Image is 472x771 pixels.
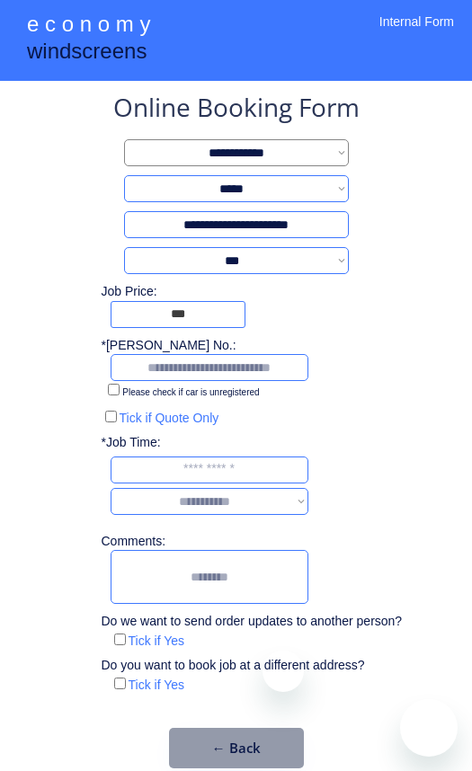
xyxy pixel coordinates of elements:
label: Tick if Yes [129,634,185,648]
label: Please check if car is unregistered [122,387,259,397]
div: Do you want to book job at a different address? [102,657,378,675]
div: e c o n o m y [27,9,150,43]
button: ← Back [169,728,304,768]
div: Comments: [102,533,172,551]
div: Online Booking Form [113,90,360,130]
label: Tick if Yes [129,678,185,692]
label: Tick if Quote Only [120,411,219,425]
div: Job Price: [102,283,389,301]
iframe: Button to launch messaging window [400,699,458,757]
div: windscreens [27,36,147,71]
div: Internal Form [379,13,454,54]
iframe: Close message [263,651,304,692]
div: *Job Time: [102,434,172,452]
div: *[PERSON_NAME] No.: [102,337,236,355]
div: Do we want to send order updates to another person? [102,613,403,631]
